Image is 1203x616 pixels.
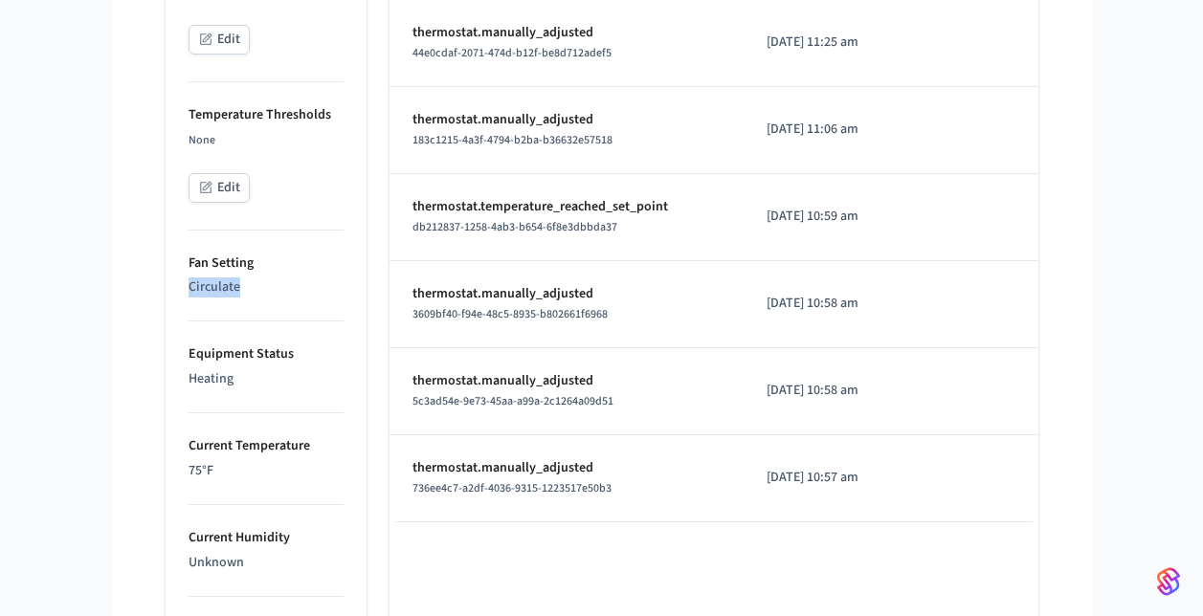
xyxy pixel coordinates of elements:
p: [DATE] 11:25 am [767,33,884,53]
p: [DATE] 11:06 am [767,120,884,140]
p: Circulate [189,277,344,297]
span: None [189,132,215,148]
button: Edit [189,25,250,55]
p: thermostat.manually_adjusted [412,284,722,304]
p: thermostat.manually_adjusted [412,458,722,478]
p: 75 °F [189,461,344,481]
p: Equipment Status [189,344,344,364]
p: thermostat.temperature_reached_set_point [412,197,722,217]
p: thermostat.manually_adjusted [412,110,722,130]
p: Fan Setting [189,253,344,274]
span: 736ee4c7-a2df-4036-9315-1223517e50b3 [412,480,612,496]
p: [DATE] 10:58 am [767,381,884,401]
p: [DATE] 10:58 am [767,294,884,314]
span: 44e0cdaf-2071-474d-b12f-be8d712adef5 [412,45,612,61]
img: SeamLogoGradient.69752ec5.svg [1157,566,1180,597]
p: [DATE] 10:59 am [767,207,884,227]
span: db212837-1258-4ab3-b654-6f8e3dbbda37 [412,219,617,235]
p: Heating [189,369,344,389]
span: 5c3ad54e-9e73-45aa-a99a-2c1264a09d51 [412,393,613,409]
p: Temperature Thresholds [189,105,344,125]
button: Edit [189,173,250,203]
p: thermostat.manually_adjusted [412,23,722,43]
span: 3609bf40-f94e-48c5-8935-b802661f6968 [412,306,608,322]
p: Current Temperature [189,436,344,456]
p: Current Humidity [189,528,344,548]
p: thermostat.manually_adjusted [412,371,722,391]
p: Unknown [189,553,344,573]
span: 183c1215-4a3f-4794-b2ba-b36632e57518 [412,132,613,148]
p: [DATE] 10:57 am [767,468,884,488]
